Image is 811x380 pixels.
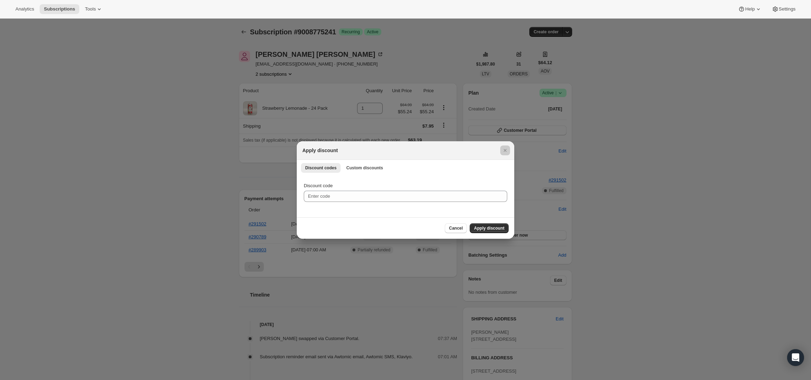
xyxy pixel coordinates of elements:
button: Tools [81,4,107,14]
input: Enter code [304,191,507,202]
span: Custom discounts [346,165,383,171]
button: Cancel [445,223,467,233]
span: Apply discount [474,225,504,231]
button: Settings [768,4,800,14]
span: Subscriptions [44,6,75,12]
div: Open Intercom Messenger [787,349,804,366]
span: Cancel [449,225,463,231]
span: Tools [85,6,96,12]
button: Subscriptions [40,4,79,14]
span: Discount codes [305,165,336,171]
button: Apply discount [470,223,509,233]
span: Discount code [304,183,333,188]
button: Analytics [11,4,38,14]
button: Discount codes [301,163,341,173]
div: Discount codes [297,175,514,217]
span: Help [745,6,755,12]
button: Custom discounts [342,163,387,173]
h2: Apply discount [302,147,338,154]
span: Settings [779,6,796,12]
button: Help [734,4,766,14]
span: Analytics [15,6,34,12]
button: Close [500,145,510,155]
